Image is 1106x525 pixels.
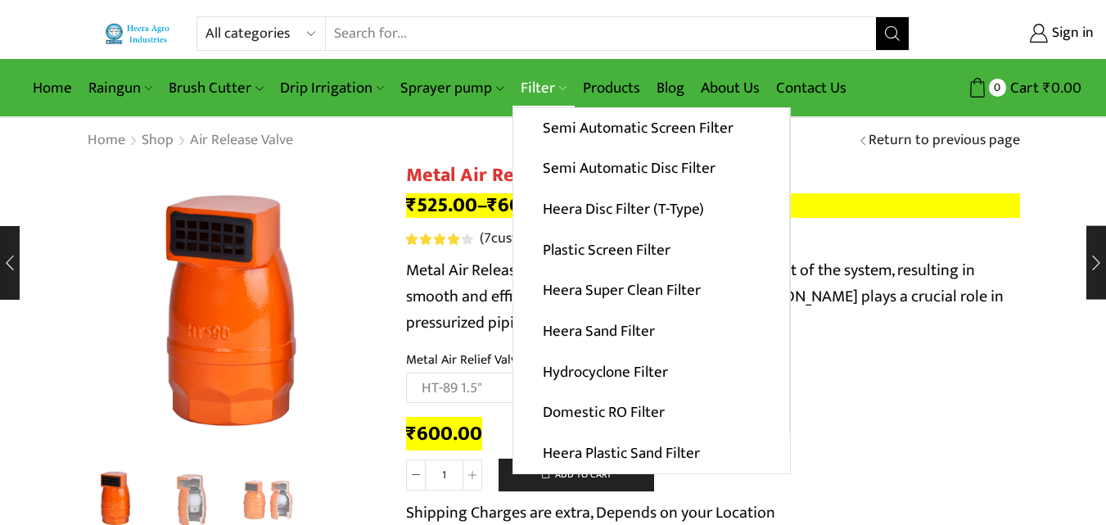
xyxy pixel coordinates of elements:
[934,19,1094,48] a: Sign in
[499,459,654,491] button: Add to cart
[487,188,498,222] span: ₹
[406,417,417,450] span: ₹
[406,257,1020,336] p: Metal Air Release Valve continually releases excess air out of the system, resulting in smooth an...
[513,229,789,270] a: Plastic Screen Filter
[426,459,463,491] input: Product quantity
[513,148,789,189] a: Semi Automatic Disc Filter
[869,130,1020,152] a: Return to previous page
[189,130,294,152] a: Air Release Valve
[406,351,548,369] label: Metal Air Relief Valve Size
[1043,75,1051,101] span: ₹
[25,69,80,107] a: Home
[648,69,693,107] a: Blog
[926,73,1081,103] a: 0 Cart ₹0.00
[513,311,789,352] a: Heera Sand Filter
[1048,23,1094,44] span: Sign in
[1043,75,1081,101] bdi: 0.00
[406,188,477,222] bdi: 525.00
[326,17,875,50] input: Search for...
[87,164,381,459] div: 1 / 3
[513,351,789,392] a: Hydrocyclone Filter
[406,233,461,245] span: Rated out of 5 based on customer ratings
[768,69,855,107] a: Contact Us
[406,193,1020,218] p: –
[876,17,909,50] button: Search button
[513,392,789,433] a: Domestic RO Filter
[406,417,482,450] bdi: 600.00
[406,188,417,222] span: ₹
[392,69,512,107] a: Sprayer pump
[513,270,789,311] a: Heera Super Clean Filter
[512,69,575,107] a: Filter
[487,188,563,222] bdi: 600.00
[480,229,605,250] a: (7customer reviews)
[513,108,789,149] a: Semi Automatic Screen Filter
[989,79,1006,96] span: 0
[406,233,472,245] div: Rated 4.14 out of 5
[1006,77,1039,99] span: Cart
[406,233,476,245] span: 7
[513,189,789,230] a: Heera Disc Filter (T-Type)
[513,433,790,474] a: Heera Plastic Sand Filter
[484,226,491,251] span: 7
[87,130,294,152] nav: Breadcrumb
[406,164,1020,188] h1: Metal Air Release Valve
[575,69,648,107] a: Products
[272,69,392,107] a: Drip Irrigation
[693,69,768,107] a: About Us
[80,69,160,107] a: Raingun
[87,130,126,152] a: Home
[141,130,174,152] a: Shop
[160,69,271,107] a: Brush Cutter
